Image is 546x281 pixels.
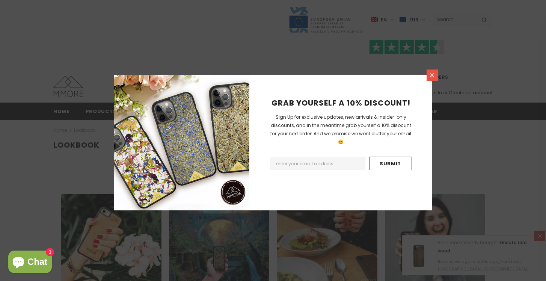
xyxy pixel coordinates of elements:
a: Close [427,69,438,81]
span: GRAB YOURSELF A 10% DISCOUNT! [271,98,410,108]
input: Submit [369,157,412,170]
inbox-online-store-chat: Shopify online store chat [6,251,54,275]
span: Sign Up for exclusive updates, new arrivals & insider-only discounts, and in the meantime grab yo... [270,114,411,145]
input: Email Address [270,157,365,170]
